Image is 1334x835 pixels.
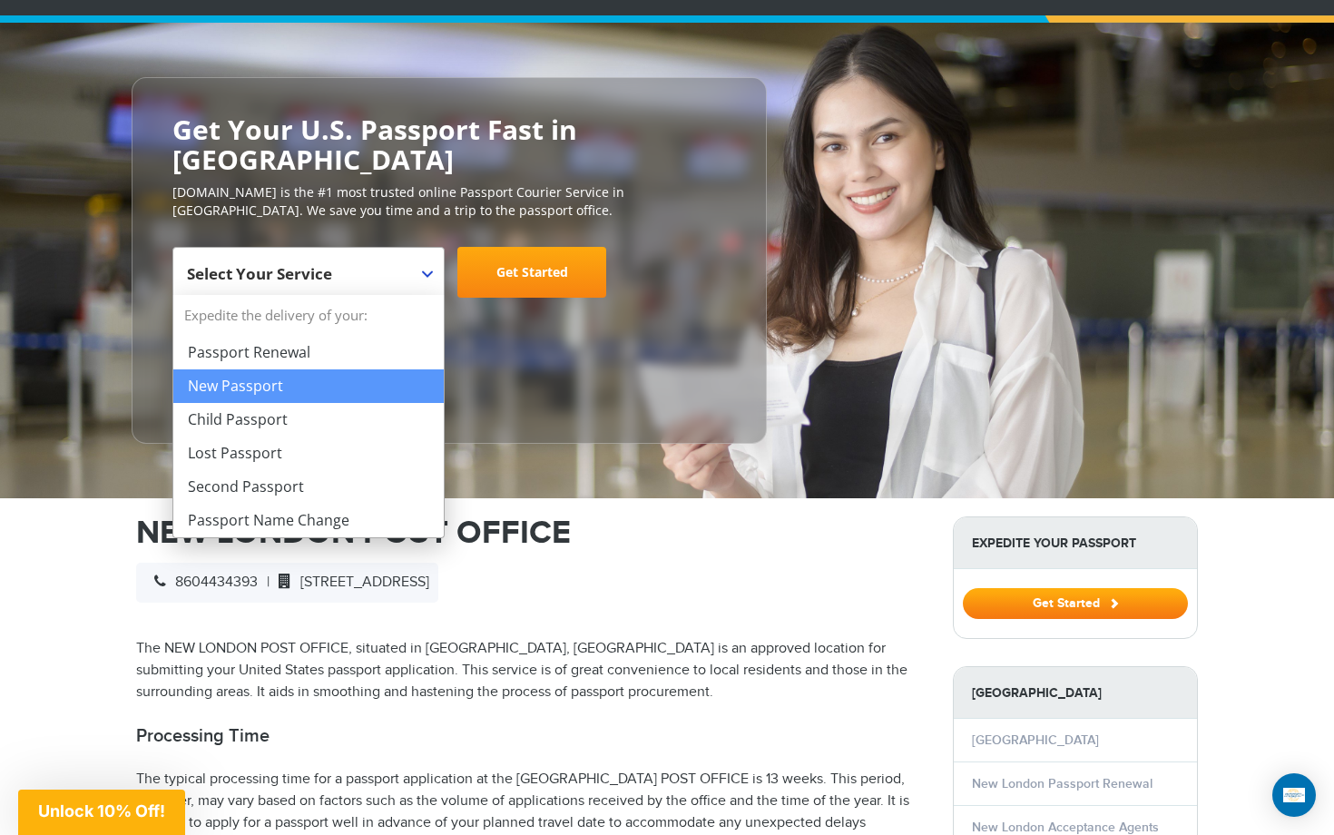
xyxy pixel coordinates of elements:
span: [STREET_ADDRESS] [270,574,429,591]
span: Starting at $199 + government fees [172,307,726,325]
a: New London Passport Renewal [972,776,1153,791]
p: The NEW LONDON POST OFFICE, situated in [GEOGRAPHIC_DATA], [GEOGRAPHIC_DATA] is an approved locat... [136,638,926,703]
a: Get Started [457,247,606,298]
span: Select Your Service [187,263,332,284]
span: Unlock 10% Off! [38,801,165,820]
li: New Passport [173,369,444,403]
p: The typical processing time for a passport application at the [GEOGRAPHIC_DATA] POST OFFICE is 13... [136,769,926,834]
a: Get Started [963,595,1188,610]
h1: NEW LONDON POST OFFICE [136,516,926,549]
a: New London Acceptance Agents [972,820,1159,835]
li: Child Passport [173,403,444,437]
span: Select Your Service [187,254,426,305]
strong: [GEOGRAPHIC_DATA] [954,667,1197,719]
li: Second Passport [173,470,444,504]
div: Unlock 10% Off! [18,790,185,835]
li: Lost Passport [173,437,444,470]
div: Open Intercom Messenger [1272,773,1316,817]
li: Passport Renewal [173,336,444,369]
span: 8604434393 [145,574,258,591]
button: Get Started [963,588,1188,619]
li: Expedite the delivery of your: [173,295,444,537]
strong: Expedite the delivery of your: [173,295,444,336]
li: Passport Name Change [173,504,444,537]
strong: Expedite Your Passport [954,517,1197,569]
span: Select Your Service [172,247,445,298]
div: | [136,563,438,603]
h2: Processing Time [136,725,926,747]
h2: Get Your U.S. Passport Fast in [GEOGRAPHIC_DATA] [172,114,726,174]
p: [DOMAIN_NAME] is the #1 most trusted online Passport Courier Service in [GEOGRAPHIC_DATA]. We sav... [172,183,726,220]
a: [GEOGRAPHIC_DATA] [972,732,1099,748]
